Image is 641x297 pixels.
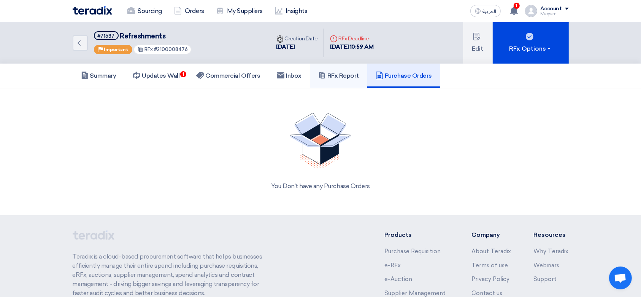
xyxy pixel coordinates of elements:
h5: Commercial Offers [196,72,260,80]
img: profile_test.png [525,5,537,17]
a: Terms of use [471,262,508,269]
div: You Don't have any Purchase Orders [82,182,560,191]
button: RFx Options [493,22,569,64]
div: Maryam [540,12,569,16]
span: 1 [514,3,520,9]
a: Support [534,276,557,283]
span: Important [104,47,129,52]
h5: Updates Wall [133,72,179,80]
li: Company [471,230,511,240]
div: Open chat [609,267,632,289]
div: Creation Date [276,35,318,43]
a: Purchase Requisition [384,248,441,255]
a: RFx Report [310,64,367,88]
h5: Purchase Orders [376,72,432,80]
h5: Inbox [277,72,301,80]
a: Supplier Management [384,290,446,297]
span: 1 [180,71,186,77]
a: Insights [269,3,313,19]
a: Updates Wall1 [124,64,188,88]
div: #71637 [98,34,115,38]
a: My Suppliers [210,3,269,19]
li: Products [384,230,449,240]
img: Teradix logo [73,6,112,15]
a: Inbox [268,64,310,88]
span: RFx [144,46,153,52]
a: Sourcing [121,3,168,19]
a: e-Auction [384,276,412,283]
h5: Summary [81,72,116,80]
div: [DATE] 10:59 AM [330,43,374,51]
a: Privacy Policy [471,276,509,283]
a: Orders [168,3,210,19]
h5: Refreshments [94,31,192,41]
div: Account [540,6,562,12]
span: #2100008476 [154,46,188,52]
a: Contact us [471,290,502,297]
span: العربية [482,9,496,14]
a: Purchase Orders [367,64,440,88]
li: Resources [534,230,569,240]
img: No Quotations Found! [289,113,352,169]
h5: RFx Report [318,72,359,80]
div: RFx Deadline [330,35,374,43]
a: Summary [73,64,125,88]
button: Edit [463,22,493,64]
a: Why Teradix [534,248,569,255]
a: About Teradix [471,248,511,255]
button: العربية [470,5,501,17]
div: [DATE] [276,43,318,51]
div: RFx Options [509,44,552,53]
a: Webinars [534,262,560,269]
a: Commercial Offers [188,64,268,88]
span: Refreshments [120,32,165,40]
a: e-RFx [384,262,401,269]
